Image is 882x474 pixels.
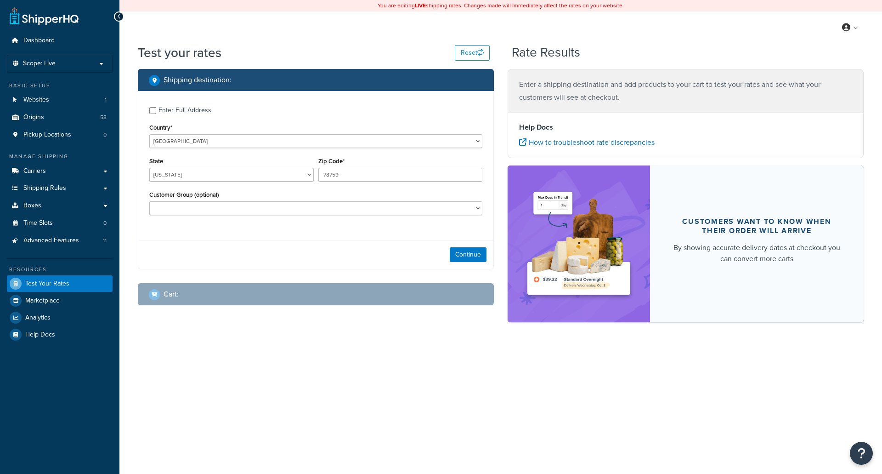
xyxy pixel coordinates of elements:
[23,167,46,175] span: Carriers
[23,114,44,121] span: Origins
[7,153,113,160] div: Manage Shipping
[23,184,66,192] span: Shipping Rules
[23,202,41,210] span: Boxes
[164,76,232,84] h2: Shipping destination :
[7,91,113,109] a: Websites1
[138,44,221,62] h1: Test your rates
[23,219,53,227] span: Time Slots
[7,232,113,249] a: Advanced Features11
[521,179,636,308] img: feature-image-ddt-36eae7f7280da8017bfb280eaccd9c446f90b1fe08728e4019434db127062ab4.png
[455,45,490,61] button: Reset
[25,314,51,322] span: Analytics
[7,126,113,143] li: Pickup Locations
[7,292,113,309] a: Marketplace
[7,82,113,90] div: Basic Setup
[7,215,113,232] li: Time Slots
[149,191,219,198] label: Customer Group (optional)
[164,290,179,298] h2: Cart :
[23,131,71,139] span: Pickup Locations
[158,104,211,117] div: Enter Full Address
[7,232,113,249] li: Advanced Features
[103,237,107,245] span: 11
[100,114,107,121] span: 58
[450,247,486,262] button: Continue
[7,163,113,180] a: Carriers
[23,96,49,104] span: Websites
[7,326,113,343] a: Help Docs
[25,297,60,305] span: Marketplace
[7,266,113,274] div: Resources
[23,37,55,45] span: Dashboard
[7,109,113,126] li: Origins
[149,107,156,114] input: Enter Full Address
[7,309,113,326] a: Analytics
[23,237,79,245] span: Advanced Features
[672,217,842,235] div: Customers want to know when their order will arrive
[23,60,56,68] span: Scope: Live
[149,124,172,131] label: Country*
[519,122,852,133] h4: Help Docs
[519,78,852,104] p: Enter a shipping destination and add products to your cart to test your rates and see what your c...
[512,46,580,60] h2: Rate Results
[7,32,113,49] a: Dashboard
[7,180,113,197] a: Shipping Rules
[519,137,655,148] a: How to troubleshoot rate discrepancies
[7,197,113,214] a: Boxes
[25,331,55,339] span: Help Docs
[7,126,113,143] a: Pickup Locations0
[103,219,107,227] span: 0
[105,96,107,104] span: 1
[7,275,113,292] a: Test Your Rates
[25,280,69,288] span: Test Your Rates
[318,158,345,165] label: Zip Code*
[103,131,107,139] span: 0
[672,242,842,264] div: By showing accurate delivery dates at checkout you can convert more carts
[7,91,113,109] li: Websites
[850,442,873,465] button: Open Resource Center
[7,109,113,126] a: Origins58
[415,1,426,10] b: LIVE
[149,158,163,165] label: State
[7,215,113,232] a: Time Slots0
